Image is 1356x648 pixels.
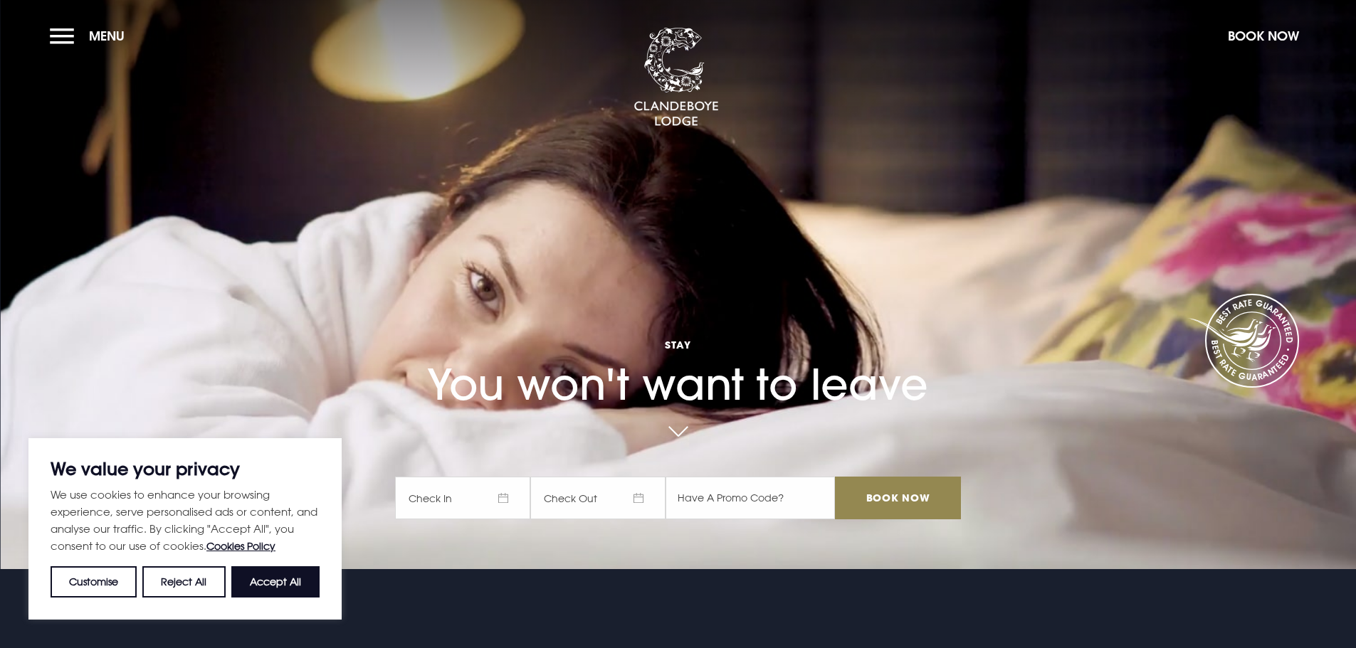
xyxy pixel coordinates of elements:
[50,21,132,51] button: Menu
[89,28,125,44] span: Menu
[51,460,320,477] p: We value your privacy
[142,566,225,597] button: Reject All
[395,477,530,519] span: Check In
[51,566,137,597] button: Customise
[206,540,275,552] a: Cookies Policy
[666,477,835,519] input: Have A Promo Code?
[1221,21,1306,51] button: Book Now
[835,477,960,519] input: Book Now
[51,486,320,555] p: We use cookies to enhance your browsing experience, serve personalised ads or content, and analys...
[28,438,342,620] div: We value your privacy
[634,28,719,127] img: Clandeboye Lodge
[530,477,666,519] span: Check Out
[395,297,960,410] h1: You won't want to leave
[395,338,960,351] span: Stay
[231,566,320,597] button: Accept All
